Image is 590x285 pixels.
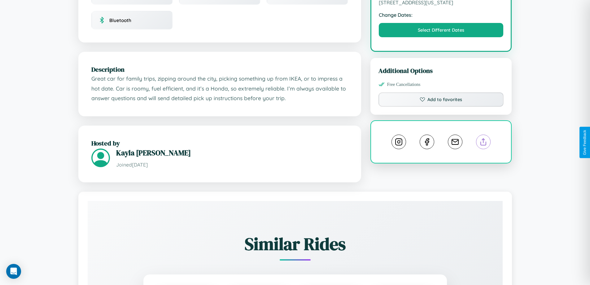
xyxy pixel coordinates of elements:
[116,148,348,158] h3: Kayla [PERSON_NAME]
[116,160,348,169] p: Joined [DATE]
[6,264,21,279] div: Open Intercom Messenger
[91,139,348,148] h2: Hosted by
[109,17,131,23] span: Bluetooth
[379,23,504,37] button: Select Different Dates
[91,65,348,74] h2: Description
[378,92,504,107] button: Add to favorites
[109,232,481,256] h2: Similar Rides
[378,66,504,75] h3: Additional Options
[387,82,421,87] span: Free Cancellations
[379,12,504,18] strong: Change Dates:
[91,74,348,103] p: Great car for family trips, zipping around the city, picking something up from IKEA, or to impres...
[583,130,587,155] div: Give Feedback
